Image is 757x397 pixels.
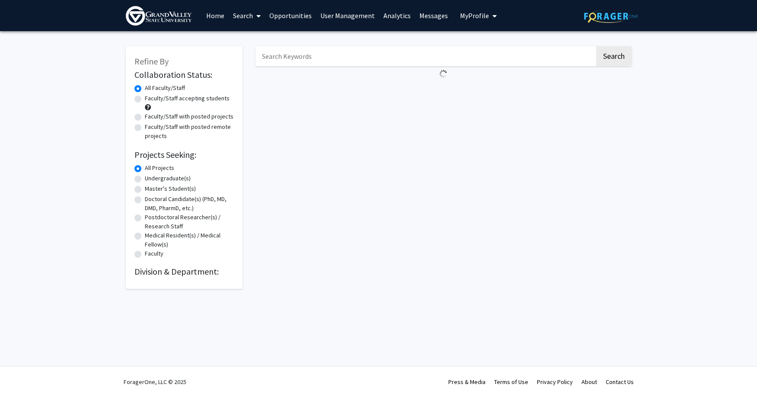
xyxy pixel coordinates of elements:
label: Faculty [145,249,163,258]
input: Search Keywords [256,46,595,66]
label: Medical Resident(s) / Medical Fellow(s) [145,231,234,249]
a: Analytics [379,0,415,31]
img: ForagerOne Logo [584,10,638,23]
h2: Division & Department: [134,266,234,277]
label: Faculty/Staff accepting students [145,94,230,103]
a: Search [229,0,265,31]
a: Contact Us [606,378,634,386]
span: My Profile [460,11,489,20]
a: Home [202,0,229,31]
label: Doctoral Candidate(s) (PhD, MD, DMD, PharmD, etc.) [145,195,234,213]
label: Undergraduate(s) [145,174,191,183]
h2: Projects Seeking: [134,150,234,160]
h2: Collaboration Status: [134,70,234,80]
a: User Management [316,0,379,31]
nav: Page navigation [256,81,632,101]
label: Faculty/Staff with posted remote projects [145,122,234,141]
a: Press & Media [448,378,486,386]
label: All Projects [145,163,174,173]
div: ForagerOne, LLC © 2025 [124,367,186,397]
a: Terms of Use [494,378,528,386]
a: Opportunities [265,0,316,31]
img: Grand Valley State University Logo [126,6,192,26]
label: All Faculty/Staff [145,83,185,93]
a: Messages [415,0,452,31]
label: Faculty/Staff with posted projects [145,112,233,121]
button: Search [596,46,632,66]
a: About [581,378,597,386]
img: Loading [436,66,451,81]
a: Privacy Policy [537,378,573,386]
label: Postdoctoral Researcher(s) / Research Staff [145,213,234,231]
label: Master's Student(s) [145,184,196,193]
span: Refine By [134,56,169,67]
